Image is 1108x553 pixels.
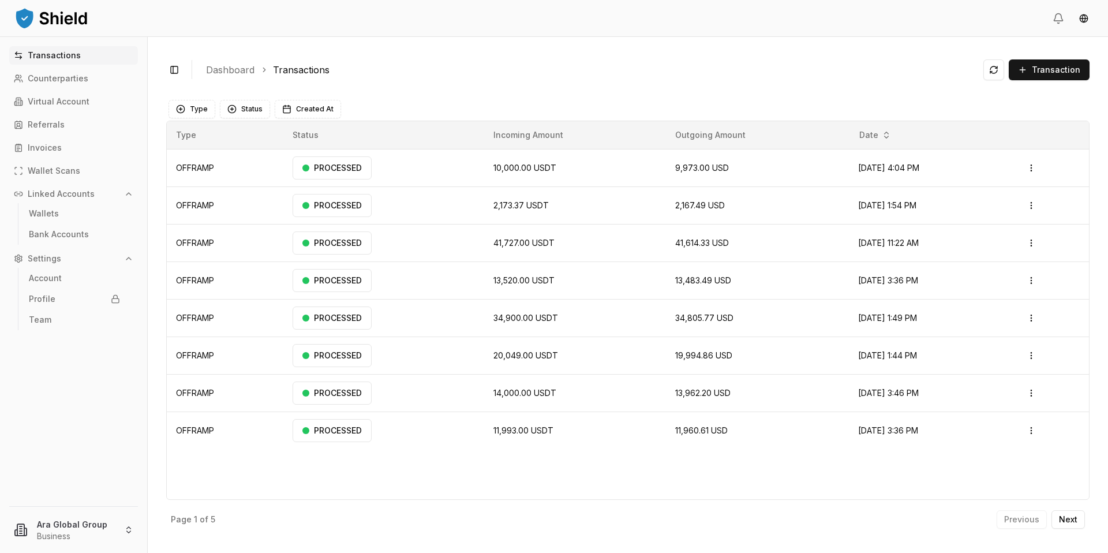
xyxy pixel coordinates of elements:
span: 2,173.37 USDT [493,200,549,210]
div: PROCESSED [293,344,372,367]
span: Created At [296,104,334,114]
span: 13,962.20 USD [675,388,731,398]
p: of [200,515,208,524]
div: PROCESSED [293,156,372,180]
p: Wallet Scans [28,167,80,175]
p: Wallets [29,210,59,218]
td: OFFRAMP [167,299,283,337]
span: 41,614.33 USD [675,238,729,248]
p: Linked Accounts [28,190,95,198]
p: Account [29,274,62,282]
span: 13,520.00 USDT [493,275,555,285]
p: Profile [29,295,55,303]
span: [DATE] 1:49 PM [858,313,917,323]
span: 20,049.00 USDT [493,350,558,360]
div: PROCESSED [293,269,372,292]
a: Referrals [9,115,138,134]
span: 11,993.00 USDT [493,425,553,435]
a: Wallets [24,204,125,223]
span: 14,000.00 USDT [493,388,556,398]
p: Bank Accounts [29,230,89,238]
nav: breadcrumb [206,63,974,77]
td: OFFRAMP [167,412,283,449]
p: Team [29,316,51,324]
div: PROCESSED [293,419,372,442]
a: Virtual Account [9,92,138,111]
td: OFFRAMP [167,261,283,299]
span: 13,483.49 USD [675,275,731,285]
button: Type [169,100,215,118]
th: Outgoing Amount [666,121,849,149]
span: [DATE] 11:22 AM [858,238,919,248]
p: Business [37,530,115,542]
th: Status [283,121,484,149]
p: Transactions [28,51,81,59]
span: 11,960.61 USD [675,425,728,435]
button: Transaction [1009,59,1090,80]
button: Linked Accounts [9,185,138,203]
a: Transactions [9,46,138,65]
p: Page [171,515,192,524]
button: Date [855,126,896,144]
div: PROCESSED [293,307,372,330]
span: [DATE] 3:46 PM [858,388,919,398]
div: PROCESSED [293,382,372,405]
p: Settings [28,255,61,263]
span: 9,973.00 USD [675,163,729,173]
p: 5 [211,515,215,524]
button: Created At [275,100,341,118]
a: Team [24,311,125,329]
span: [DATE] 1:54 PM [858,200,916,210]
span: 34,805.77 USD [675,313,733,323]
button: Settings [9,249,138,268]
span: 10,000.00 USDT [493,163,556,173]
p: Referrals [28,121,65,129]
span: [DATE] 3:36 PM [858,425,918,435]
button: Ara Global GroupBusiness [5,511,143,548]
span: [DATE] 1:44 PM [858,350,917,360]
p: Virtual Account [28,98,89,106]
img: ShieldPay Logo [14,6,89,29]
div: PROCESSED [293,231,372,255]
button: Next [1051,510,1085,529]
span: Transaction [1032,64,1080,76]
span: [DATE] 4:04 PM [858,163,919,173]
a: Dashboard [206,63,254,77]
td: OFFRAMP [167,186,283,224]
p: Ara Global Group [37,518,115,530]
th: Type [167,121,283,149]
a: Transactions [273,63,330,77]
span: 41,727.00 USDT [493,238,555,248]
a: Wallet Scans [9,162,138,180]
span: [DATE] 3:36 PM [858,275,918,285]
a: Account [24,269,125,287]
a: Counterparties [9,69,138,88]
th: Incoming Amount [484,121,666,149]
button: Status [220,100,270,118]
a: Profile [24,290,125,308]
p: 1 [194,515,197,524]
p: Invoices [28,144,62,152]
span: 19,994.86 USD [675,350,732,360]
a: Bank Accounts [24,225,125,244]
td: OFFRAMP [167,337,283,374]
p: Counterparties [28,74,88,83]
span: 2,167.49 USD [675,200,725,210]
a: Invoices [9,139,138,157]
td: OFFRAMP [167,224,283,261]
div: PROCESSED [293,194,372,217]
span: 34,900.00 USDT [493,313,558,323]
td: OFFRAMP [167,374,283,412]
p: Next [1059,515,1077,524]
td: OFFRAMP [167,149,283,186]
